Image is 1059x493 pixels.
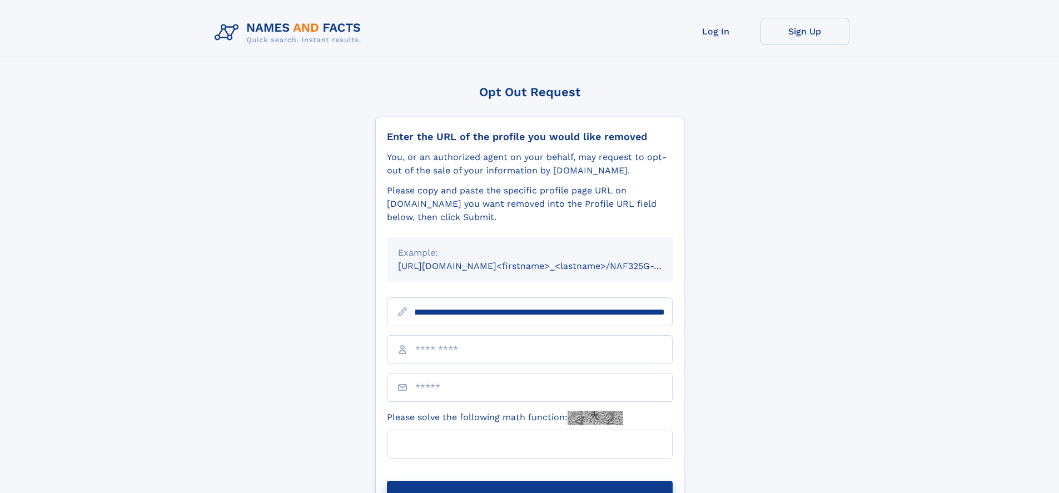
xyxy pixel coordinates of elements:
[387,411,623,425] label: Please solve the following math function:
[398,246,662,260] div: Example:
[398,261,694,271] small: [URL][DOMAIN_NAME]<firstname>_<lastname>/NAF325G-xxxxxxxx
[387,184,673,224] div: Please copy and paste the specific profile page URL on [DOMAIN_NAME] you want removed into the Pr...
[387,151,673,177] div: You, or an authorized agent on your behalf, may request to opt-out of the sale of your informatio...
[210,18,370,48] img: Logo Names and Facts
[760,18,849,45] a: Sign Up
[387,131,673,143] div: Enter the URL of the profile you would like removed
[375,85,684,99] div: Opt Out Request
[672,18,760,45] a: Log In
